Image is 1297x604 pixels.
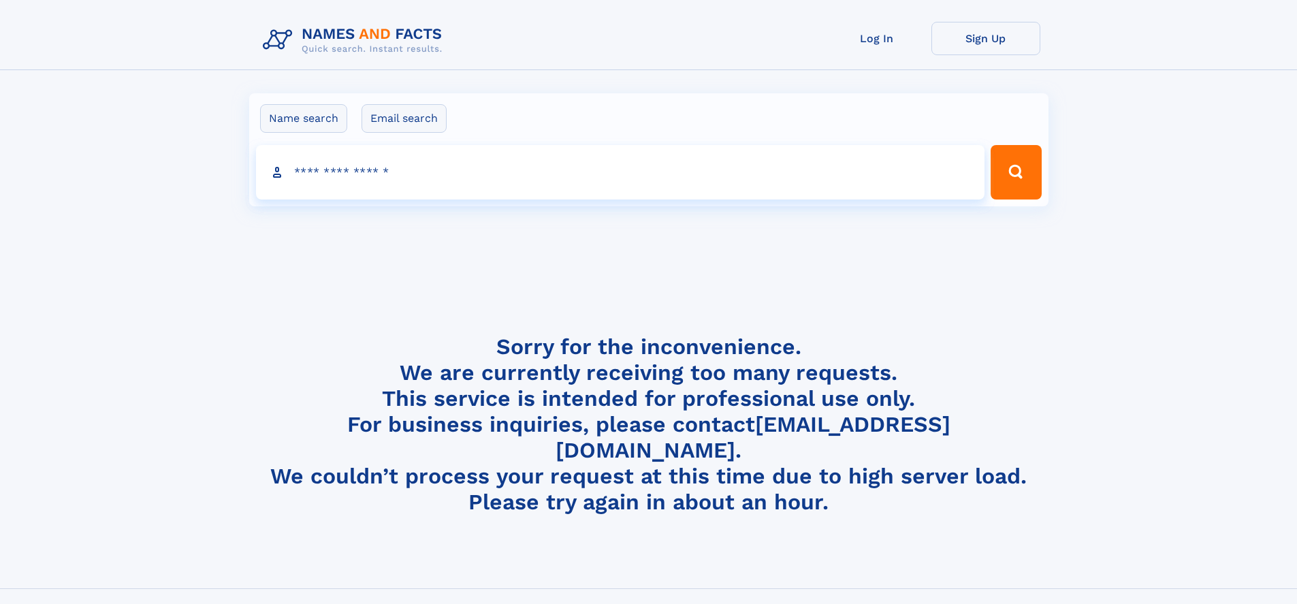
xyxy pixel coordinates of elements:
[257,22,453,59] img: Logo Names and Facts
[991,145,1041,200] button: Search Button
[931,22,1040,55] a: Sign Up
[362,104,447,133] label: Email search
[256,145,985,200] input: search input
[260,104,347,133] label: Name search
[556,411,950,463] a: [EMAIL_ADDRESS][DOMAIN_NAME]
[257,334,1040,515] h4: Sorry for the inconvenience. We are currently receiving too many requests. This service is intend...
[822,22,931,55] a: Log In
